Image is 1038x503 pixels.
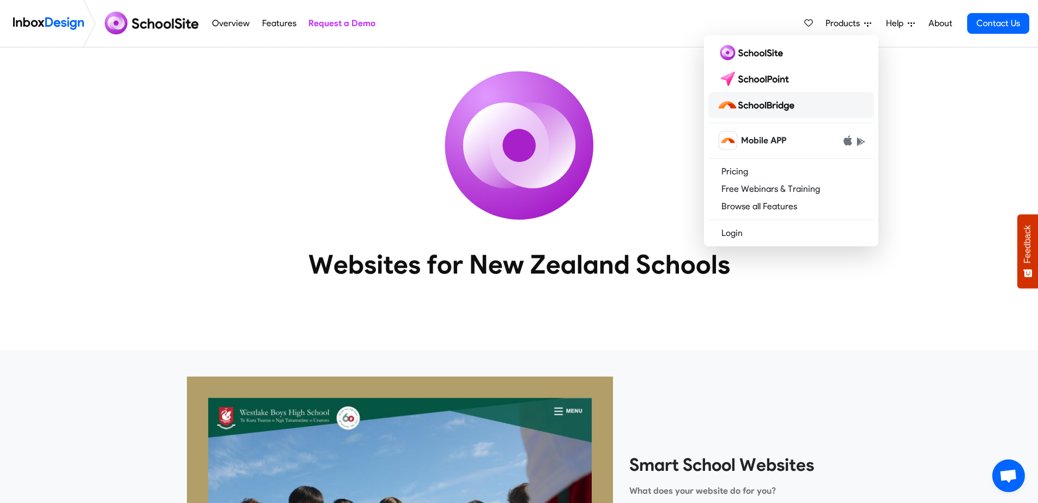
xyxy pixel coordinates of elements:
a: Browse all Features [708,198,874,215]
img: schoolpoint logo [717,70,794,88]
a: Pricing [708,163,874,180]
a: Help [882,13,919,34]
img: schoolsite logo [717,44,787,62]
img: schoolbridge logo [717,96,799,114]
span: Mobile APP [741,134,786,147]
a: Login [708,225,874,242]
a: Overview [209,13,253,34]
img: icon_schoolsite.svg [421,47,617,244]
button: Feedback - Show survey [1017,214,1038,288]
img: schoolsite logo [100,10,206,37]
img: schoolbridge icon [719,132,737,149]
div: Products [704,35,878,246]
a: Contact Us [967,13,1029,34]
span: Feedback [1023,225,1033,263]
a: schoolbridge icon Mobile APP [708,128,874,154]
div: Open chat [992,459,1025,492]
a: Request a Demo [305,13,378,34]
heading: Websites for New Zealand Schools [260,248,778,281]
heading: Smart School Websites [629,454,852,476]
a: Features [259,13,299,34]
a: About [925,13,955,34]
strong: What does your website do for you? [629,486,776,496]
span: Help [886,17,908,30]
span: Products [825,17,864,30]
a: Products [821,13,876,34]
a: Free Webinars & Training [708,180,874,198]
